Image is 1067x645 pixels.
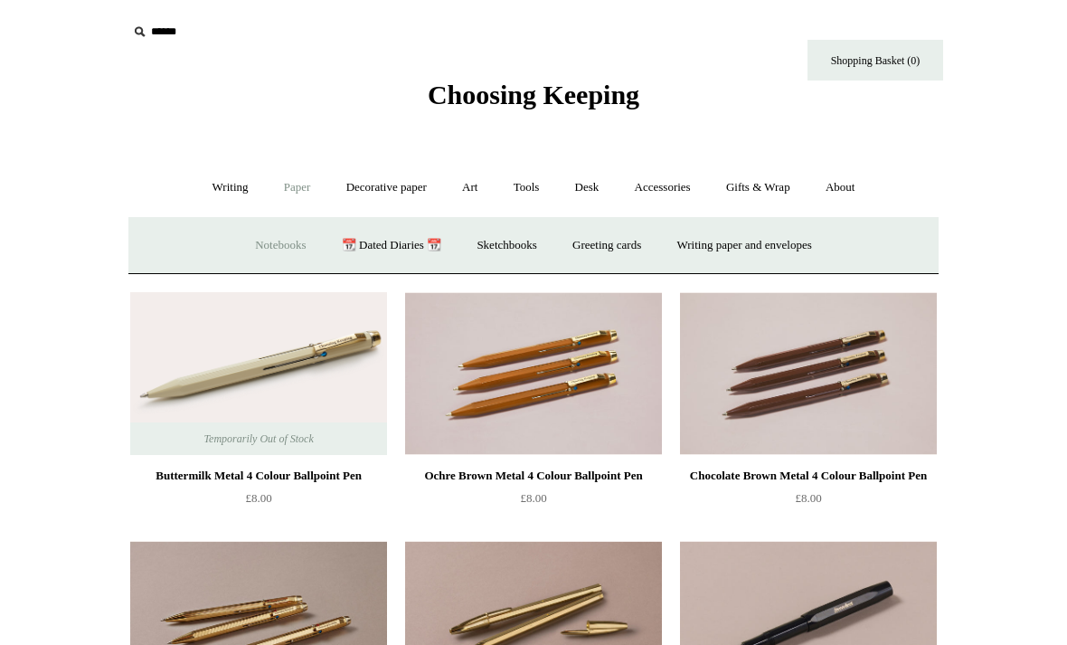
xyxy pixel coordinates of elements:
a: Sketchbooks [460,222,552,270]
a: Choosing Keeping [428,94,639,107]
a: Ochre Brown Metal 4 Colour Ballpoint Pen £8.00 [405,465,662,539]
a: Buttermilk Metal 4 Colour Ballpoint Pen Buttermilk Metal 4 Colour Ballpoint Pen Temporarily Out o... [130,292,387,455]
span: £8.00 [520,491,546,505]
a: Buttermilk Metal 4 Colour Ballpoint Pen £8.00 [130,465,387,539]
a: 📆 Dated Diaries 📆 [326,222,458,270]
div: Buttermilk Metal 4 Colour Ballpoint Pen [135,465,382,487]
a: Writing paper and envelopes [661,222,828,270]
a: Chocolate Brown Metal 4 Colour Ballpoint Pen £8.00 [680,465,937,539]
a: Desk [559,164,616,212]
a: Notebooks [239,222,322,270]
a: Gifts & Wrap [710,164,807,212]
div: Ochre Brown Metal 4 Colour Ballpoint Pen [410,465,657,487]
a: Accessories [618,164,707,212]
a: Shopping Basket (0) [807,40,943,81]
span: £8.00 [245,491,271,505]
a: Paper [268,164,327,212]
a: Ochre Brown Metal 4 Colour Ballpoint Pen Ochre Brown Metal 4 Colour Ballpoint Pen [405,292,662,455]
div: Chocolate Brown Metal 4 Colour Ballpoint Pen [685,465,932,487]
img: Ochre Brown Metal 4 Colour Ballpoint Pen [405,292,662,455]
a: About [809,164,872,212]
span: £8.00 [795,491,821,505]
a: Writing [196,164,265,212]
img: Buttermilk Metal 4 Colour Ballpoint Pen [130,292,387,455]
span: Choosing Keeping [428,80,639,109]
a: Art [446,164,494,212]
a: Decorative paper [330,164,443,212]
a: Tools [497,164,556,212]
a: Greeting cards [556,222,657,270]
img: Chocolate Brown Metal 4 Colour Ballpoint Pen [680,292,937,455]
a: Chocolate Brown Metal 4 Colour Ballpoint Pen Chocolate Brown Metal 4 Colour Ballpoint Pen [680,292,937,455]
span: Temporarily Out of Stock [185,422,331,455]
